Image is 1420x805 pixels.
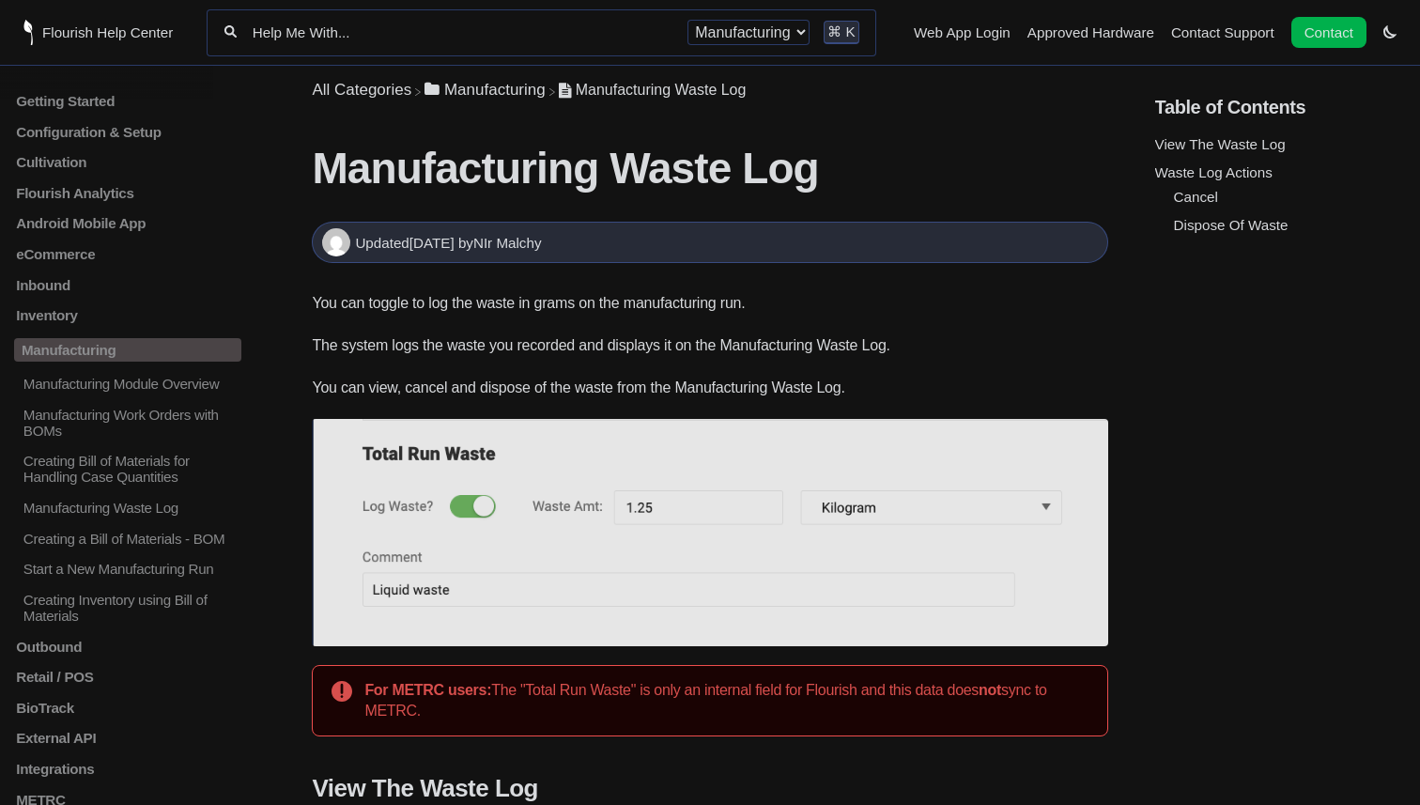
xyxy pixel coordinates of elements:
[312,774,1107,803] h3: View The Waste Log
[322,228,350,256] img: NIr Malchy
[14,592,241,624] a: Creating Inventory using Bill of Materials
[914,24,1011,40] a: Web App Login navigation item
[22,500,242,516] p: Manufacturing Waste Log
[312,291,1107,316] p: You can toggle to log the waste in grams on the manufacturing run.
[1171,24,1274,40] a: Contact Support navigation item
[14,215,241,231] a: Android Mobile App
[14,277,241,293] a: Inbound
[409,235,455,251] time: [DATE]
[312,333,1107,358] p: The system logs the waste you recorded and displays it on the Manufacturing Waste Log.
[1155,164,1273,180] a: Waste Log Actions
[576,82,747,98] span: Manufacturing Waste Log
[312,143,1107,194] h1: Manufacturing Waste Log
[827,23,841,39] kbd: ⌘
[14,500,241,516] a: Manufacturing Waste Log
[14,669,241,685] a: Retail / POS
[312,81,411,100] span: All Categories
[1291,17,1366,48] a: Contact
[14,246,241,262] a: eCommerce
[1155,97,1406,118] h5: Table of Contents
[312,376,1107,400] p: You can view, cancel and dispose of the waste from the Manufacturing Waste Log.
[14,407,241,439] a: Manufacturing Work Orders with BOMs
[14,338,241,362] a: Manufacturing
[1155,136,1286,152] a: View The Waste Log
[14,453,241,485] a: Creating Bill of Materials for Handling Case Quantities
[979,682,1001,698] strong: not
[14,376,241,392] a: Manufacturing Module Overview
[1027,24,1154,40] a: Approved Hardware navigation item
[251,23,673,41] input: Help Me With...
[14,154,241,170] a: Cultivation
[1383,23,1397,39] a: Switch dark mode setting
[1174,217,1289,233] a: Dispose Of Waste
[458,235,542,251] span: by
[14,700,241,716] a: BioTrack
[22,530,242,546] p: Creating a Bill of Materials - BOM
[23,20,33,45] img: Flourish Help Center Logo
[14,638,241,654] a: Outbound
[22,376,242,392] p: Manufacturing Module Overview
[14,561,241,577] a: Start a New Manufacturing Run
[846,23,856,39] kbd: K
[14,93,241,109] a: Getting Started
[424,81,545,99] a: Manufacturing
[14,761,241,777] a: Integrations
[364,682,491,698] strong: For METRC users:
[14,123,241,139] a: Configuration & Setup
[22,561,242,577] p: Start a New Manufacturing Run
[22,407,242,439] p: Manufacturing Work Orders with BOMs
[473,235,542,251] span: NIr Malchy
[1174,189,1218,205] a: Cancel
[23,20,173,45] a: Flourish Help Center
[312,665,1107,736] div: The "Total Run Waste" is only an internal field for Flourish and this data does sync to METRC.
[22,453,242,485] p: Creating Bill of Materials for Handling Case Quantities
[444,81,546,100] span: ​Manufacturing
[312,81,411,99] a: Breadcrumb link to All Categories
[14,530,241,546] a: Creating a Bill of Materials - BOM
[14,307,241,323] a: Inventory
[312,419,1107,645] img: image.png
[14,730,241,746] a: External API
[42,24,173,40] span: Flourish Help Center
[14,185,241,201] a: Flourish Analytics
[355,235,457,251] span: Updated
[22,592,242,624] p: Creating Inventory using Bill of Materials
[1287,20,1371,46] li: Contact desktop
